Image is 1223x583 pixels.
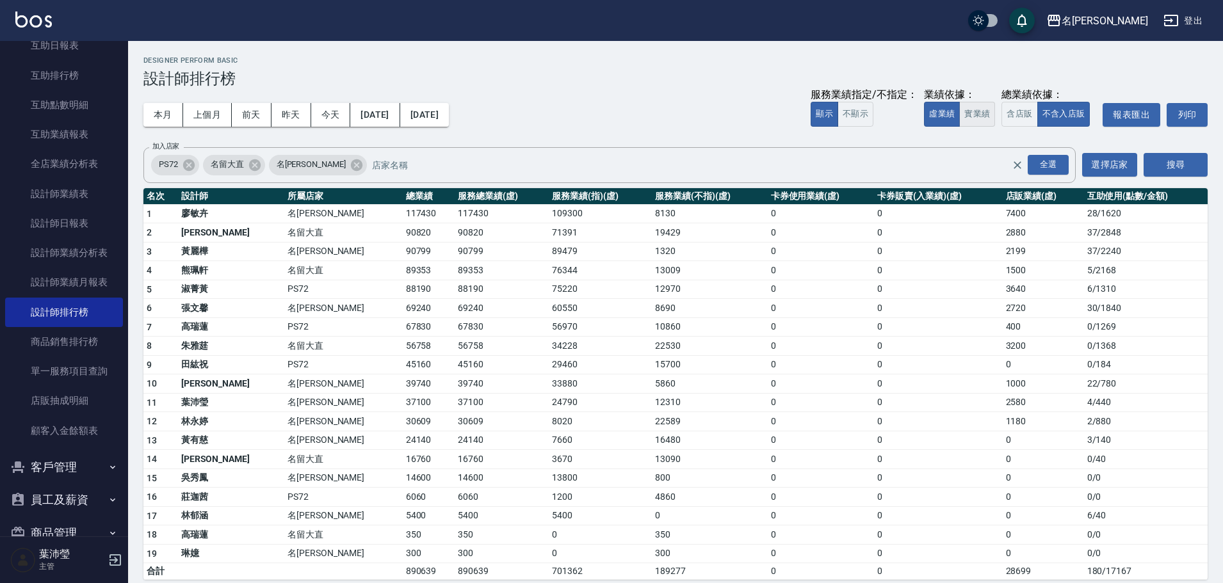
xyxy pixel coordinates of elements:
[768,468,875,488] td: 0
[403,299,455,318] td: 69240
[1084,431,1208,450] td: 3 / 140
[549,488,652,507] td: 1200
[284,506,403,525] td: 名[PERSON_NAME]
[178,317,284,337] td: 高瑞蓮
[874,506,1002,525] td: 0
[147,246,152,257] span: 3
[178,506,284,525] td: 林郁涵
[178,261,284,280] td: 熊珮軒
[874,393,1002,412] td: 0
[549,431,652,450] td: 7660
[455,223,549,243] td: 90820
[147,227,152,237] span: 2
[403,544,455,563] td: 300
[369,154,1034,176] input: 店家名稱
[874,188,1002,205] th: 卡券販賣(入業績)(虛)
[403,563,455,580] td: 890639
[147,360,152,370] span: 9
[284,431,403,450] td: 名[PERSON_NAME]
[768,525,875,545] td: 0
[10,547,36,573] img: Person
[549,188,652,205] th: 服務業績(指)(虛)
[652,280,768,299] td: 12970
[403,488,455,507] td: 6060
[924,88,995,102] div: 業績依據：
[768,393,875,412] td: 0
[874,450,1002,469] td: 0
[652,355,768,374] td: 15700
[874,431,1002,450] td: 0
[147,473,158,483] span: 15
[455,204,549,223] td: 117430
[284,223,403,243] td: 名留大直
[284,544,403,563] td: 名[PERSON_NAME]
[284,450,403,469] td: 名留大直
[874,261,1002,280] td: 0
[1084,299,1208,318] td: 30 / 1840
[652,544,768,563] td: 300
[768,242,875,261] td: 0
[1003,450,1084,469] td: 0
[652,412,768,431] td: 22589
[1037,102,1090,127] button: 不含入店販
[455,412,549,431] td: 30609
[549,468,652,488] td: 13800
[549,280,652,299] td: 75220
[1028,155,1069,175] div: 全選
[178,204,284,223] td: 廖敏卉
[152,141,179,151] label: 加入店家
[874,337,1002,356] td: 0
[652,468,768,488] td: 800
[1084,525,1208,545] td: 0 / 0
[1003,355,1084,374] td: 0
[284,204,403,223] td: 名[PERSON_NAME]
[147,397,158,408] span: 11
[284,525,403,545] td: 名留大直
[311,103,351,127] button: 今天
[403,188,455,205] th: 總業績
[403,431,455,450] td: 24140
[1084,204,1208,223] td: 28 / 1620
[874,374,1002,394] td: 0
[874,317,1002,337] td: 0
[147,491,158,502] span: 16
[1103,103,1160,127] a: 報表匯出
[1084,563,1208,580] td: 180 / 17167
[549,393,652,412] td: 24790
[143,563,178,580] td: 合計
[151,155,199,175] div: PS72
[143,188,1208,580] table: a dense table
[203,155,265,175] div: 名留大直
[178,393,284,412] td: 葉沛瑩
[284,393,403,412] td: 名[PERSON_NAME]
[924,102,960,127] button: 虛業績
[1003,188,1084,205] th: 店販業績(虛)
[403,393,455,412] td: 37100
[1084,450,1208,469] td: 0 / 40
[350,103,400,127] button: [DATE]
[284,280,403,299] td: PS72
[768,506,875,525] td: 0
[151,158,186,171] span: PS72
[1084,261,1208,280] td: 5 / 2168
[768,450,875,469] td: 0
[549,544,652,563] td: 0
[284,242,403,261] td: 名[PERSON_NAME]
[1003,412,1084,431] td: 1180
[178,431,284,450] td: 黃有慈
[178,280,284,299] td: 淑菁黃
[768,374,875,394] td: 0
[768,563,875,580] td: 0
[1062,13,1148,29] div: 名[PERSON_NAME]
[147,529,158,539] span: 18
[5,327,123,356] a: 商品銷售排行榜
[874,488,1002,507] td: 0
[284,355,403,374] td: PS72
[874,544,1002,563] td: 0
[403,317,455,337] td: 67830
[1084,544,1208,563] td: 0 / 0
[403,412,455,431] td: 30609
[874,468,1002,488] td: 0
[549,506,652,525] td: 5400
[178,468,284,488] td: 吳秀鳳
